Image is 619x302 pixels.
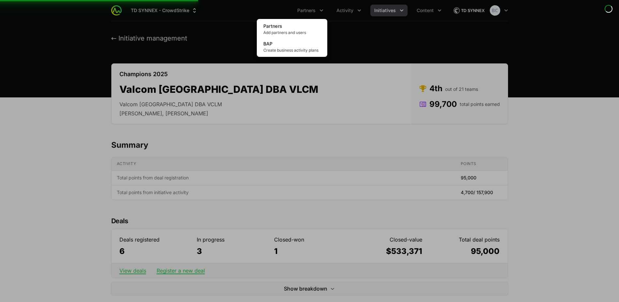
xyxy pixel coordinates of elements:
span: Add partners and users [263,30,321,35]
span: Partners [263,23,283,29]
a: PartnersAdd partners and users [258,20,326,38]
span: BAP [263,41,273,46]
div: Partners menu [293,5,327,16]
span: Create business activity plans [263,48,321,53]
div: Main navigation [122,5,445,16]
a: BAPCreate business activity plans [258,38,326,56]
